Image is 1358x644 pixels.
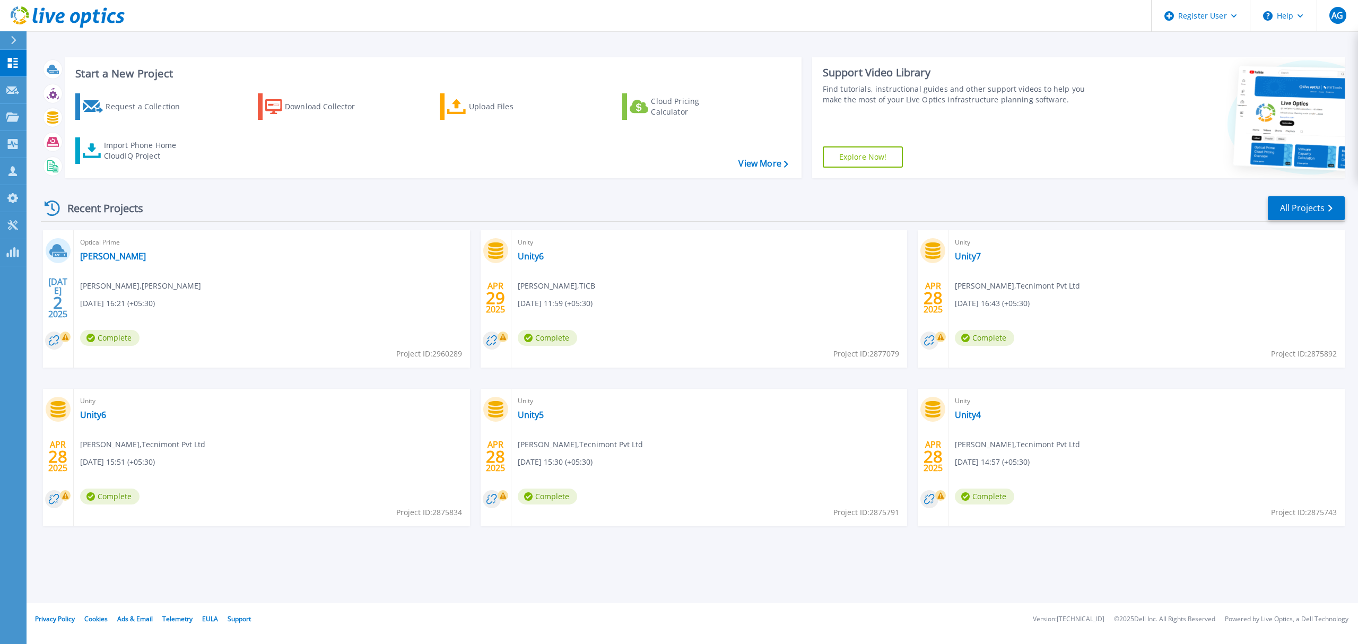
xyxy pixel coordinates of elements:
[486,452,505,461] span: 28
[53,298,63,307] span: 2
[622,93,741,120] a: Cloud Pricing Calculator
[518,298,593,309] span: [DATE] 11:59 (+05:30)
[75,93,194,120] a: Request a Collection
[833,507,899,518] span: Project ID: 2875791
[955,237,1338,248] span: Unity
[823,66,1098,80] div: Support Video Library
[396,348,462,360] span: Project ID: 2960289
[48,437,68,476] div: APR 2025
[823,146,903,168] a: Explore Now!
[923,279,943,317] div: APR 2025
[518,330,577,346] span: Complete
[80,237,464,248] span: Optical Prime
[518,237,901,248] span: Unity
[955,489,1014,504] span: Complete
[41,195,158,221] div: Recent Projects
[651,96,736,117] div: Cloud Pricing Calculator
[518,439,643,450] span: [PERSON_NAME] , Tecnimont Pvt Ltd
[518,410,544,420] a: Unity5
[228,614,251,623] a: Support
[80,330,140,346] span: Complete
[35,614,75,623] a: Privacy Policy
[955,410,981,420] a: Unity4
[1268,196,1345,220] a: All Projects
[117,614,153,623] a: Ads & Email
[955,330,1014,346] span: Complete
[396,507,462,518] span: Project ID: 2875834
[518,456,593,468] span: [DATE] 15:30 (+05:30)
[106,96,190,117] div: Request a Collection
[104,140,187,161] div: Import Phone Home CloudIQ Project
[518,395,901,407] span: Unity
[285,96,370,117] div: Download Collector
[1331,11,1343,20] span: AG
[1271,348,1337,360] span: Project ID: 2875892
[1033,616,1104,623] li: Version: [TECHNICAL_ID]
[80,251,146,262] a: [PERSON_NAME]
[955,280,1080,292] span: [PERSON_NAME] , Tecnimont Pvt Ltd
[486,293,505,302] span: 29
[84,614,108,623] a: Cookies
[1271,507,1337,518] span: Project ID: 2875743
[75,68,788,80] h3: Start a New Project
[80,456,155,468] span: [DATE] 15:51 (+05:30)
[485,279,506,317] div: APR 2025
[80,395,464,407] span: Unity
[48,279,68,317] div: [DATE] 2025
[823,84,1098,105] div: Find tutorials, instructional guides and other support videos to help you make the most of your L...
[1225,616,1348,623] li: Powered by Live Optics, a Dell Technology
[162,614,193,623] a: Telemetry
[923,437,943,476] div: APR 2025
[518,251,544,262] a: Unity6
[202,614,218,623] a: EULA
[80,410,106,420] a: Unity6
[924,452,943,461] span: 28
[955,298,1030,309] span: [DATE] 16:43 (+05:30)
[955,251,981,262] a: Unity7
[518,280,595,292] span: [PERSON_NAME] , TICB
[955,439,1080,450] span: [PERSON_NAME] , Tecnimont Pvt Ltd
[833,348,899,360] span: Project ID: 2877079
[48,452,67,461] span: 28
[80,280,201,292] span: [PERSON_NAME] , [PERSON_NAME]
[80,439,205,450] span: [PERSON_NAME] , Tecnimont Pvt Ltd
[955,456,1030,468] span: [DATE] 14:57 (+05:30)
[485,437,506,476] div: APR 2025
[80,489,140,504] span: Complete
[440,93,558,120] a: Upload Files
[258,93,376,120] a: Download Collector
[80,298,155,309] span: [DATE] 16:21 (+05:30)
[924,293,943,302] span: 28
[518,489,577,504] span: Complete
[738,159,788,169] a: View More
[955,395,1338,407] span: Unity
[469,96,554,117] div: Upload Files
[1114,616,1215,623] li: © 2025 Dell Inc. All Rights Reserved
